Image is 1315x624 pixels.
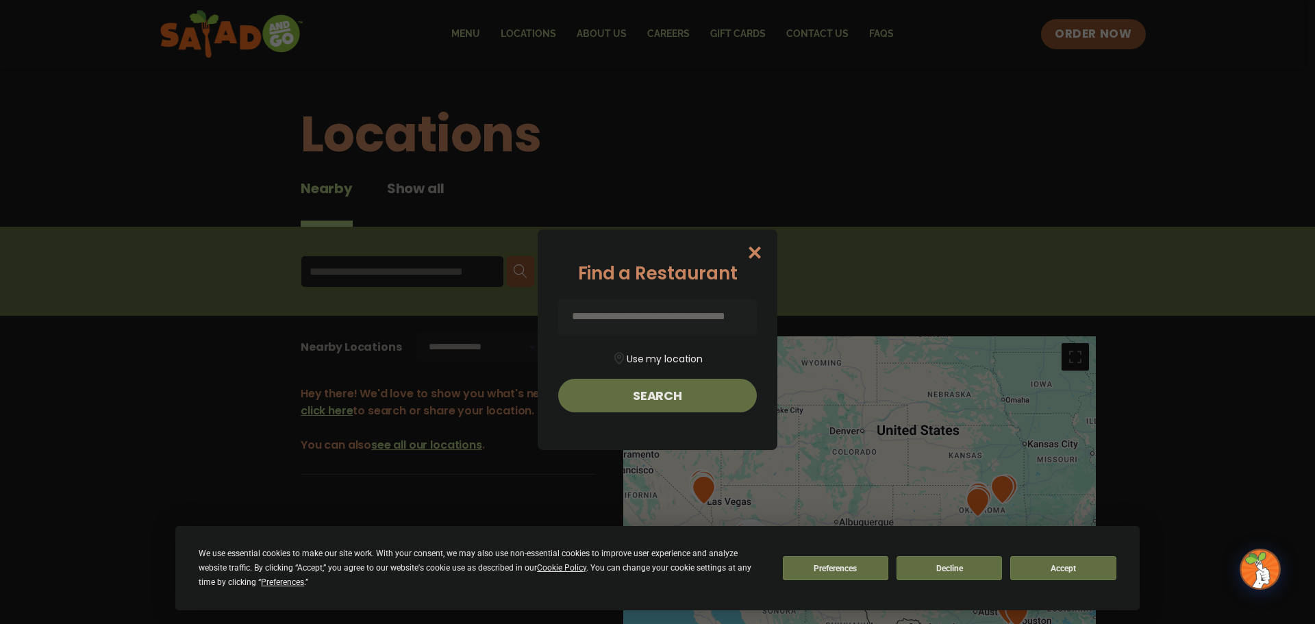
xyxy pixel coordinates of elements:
button: Close modal [733,229,777,275]
button: Search [558,379,757,412]
button: Accept [1010,556,1116,580]
button: Preferences [783,556,888,580]
div: We use essential cookies to make our site work. With your consent, we may also use non-essential ... [199,547,766,590]
button: Decline [897,556,1002,580]
span: Cookie Policy [537,563,586,573]
span: Preferences [261,577,304,587]
div: Cookie Consent Prompt [175,526,1140,610]
button: Use my location [558,348,757,366]
div: Find a Restaurant [558,260,757,287]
